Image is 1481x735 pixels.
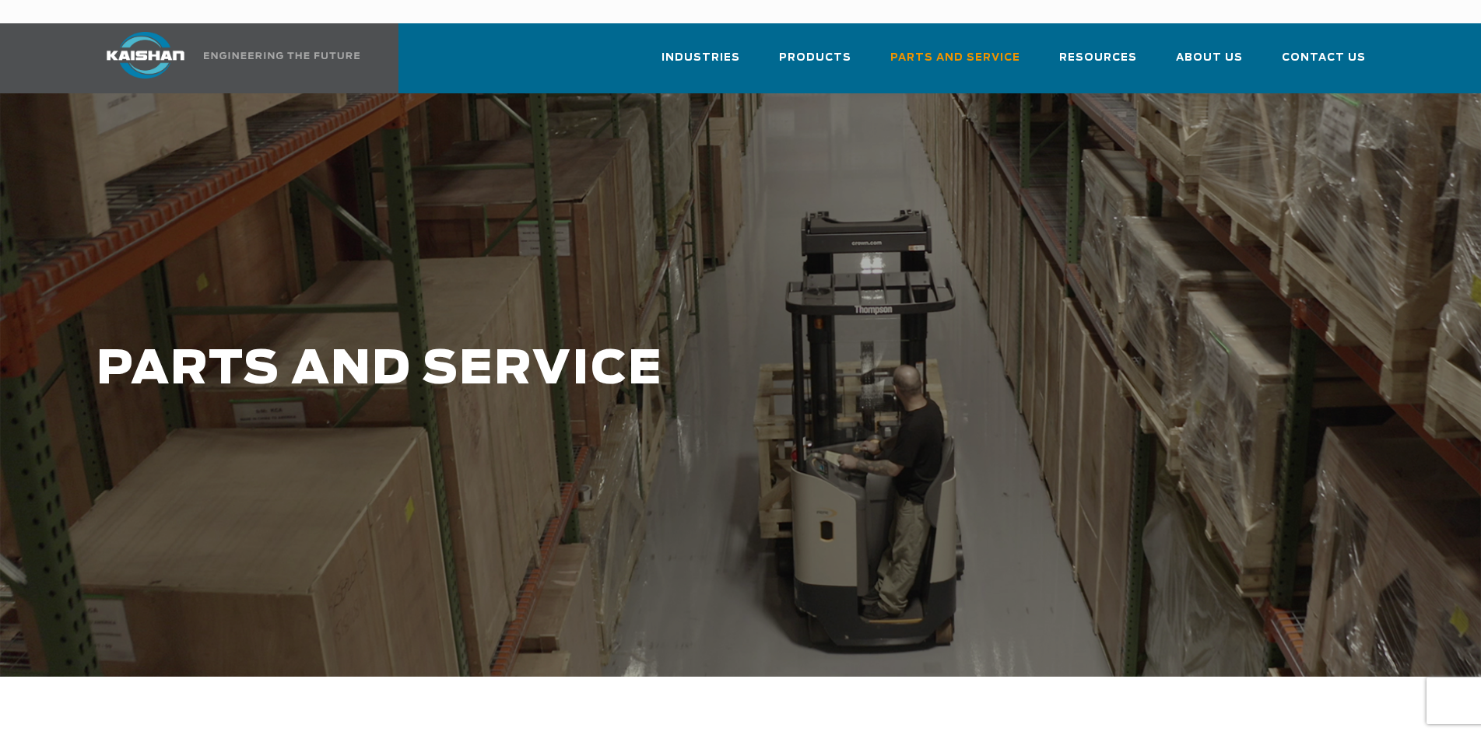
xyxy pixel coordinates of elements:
[1282,49,1366,67] span: Contact Us
[1059,49,1137,67] span: Resources
[779,49,851,67] span: Products
[662,37,740,90] a: Industries
[1176,49,1243,67] span: About Us
[87,23,363,93] a: Kaishan USA
[1176,37,1243,90] a: About Us
[890,49,1020,67] span: Parts and Service
[779,37,851,90] a: Products
[87,32,204,79] img: kaishan logo
[204,52,360,59] img: Engineering the future
[1059,37,1137,90] a: Resources
[97,344,1167,396] h1: PARTS AND SERVICE
[1282,37,1366,90] a: Contact Us
[890,37,1020,90] a: Parts and Service
[662,49,740,67] span: Industries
